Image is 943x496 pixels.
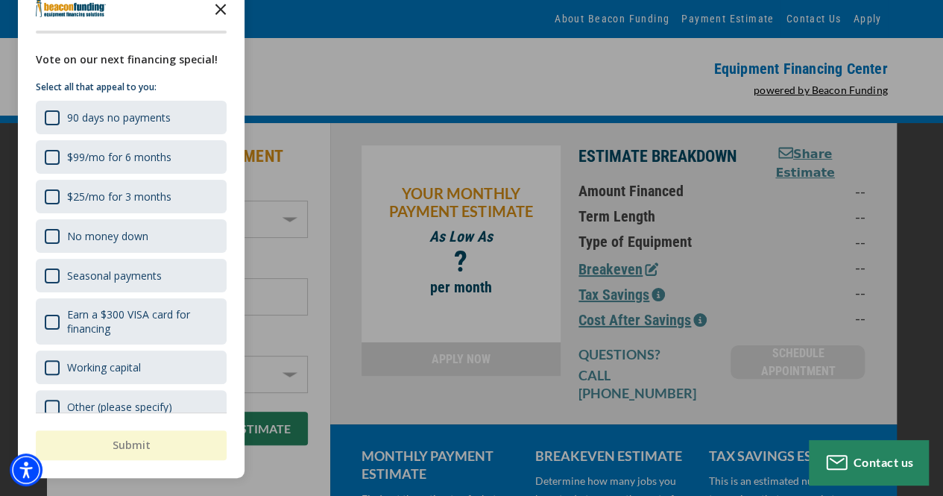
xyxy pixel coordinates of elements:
[36,180,227,213] div: $25/mo for 3 months
[10,453,42,486] div: Accessibility Menu
[854,455,914,469] span: Contact us
[36,351,227,384] div: Working capital
[67,269,162,283] div: Seasonal payments
[36,390,227,424] div: Other (please specify)
[67,400,172,414] div: Other (please specify)
[67,150,171,164] div: $99/mo for 6 months
[67,189,171,204] div: $25/mo for 3 months
[36,259,227,292] div: Seasonal payments
[809,440,928,485] button: Contact us
[36,298,227,345] div: Earn a $300 VISA card for financing
[67,360,141,374] div: Working capital
[67,307,218,336] div: Earn a $300 VISA card for financing
[36,80,227,95] p: Select all that appeal to you:
[67,110,171,125] div: 90 days no payments
[67,229,148,243] div: No money down
[36,219,227,253] div: No money down
[36,51,227,68] div: Vote on our next financing special!
[36,140,227,174] div: $99/mo for 6 months
[36,101,227,134] div: 90 days no payments
[36,430,227,460] button: Submit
